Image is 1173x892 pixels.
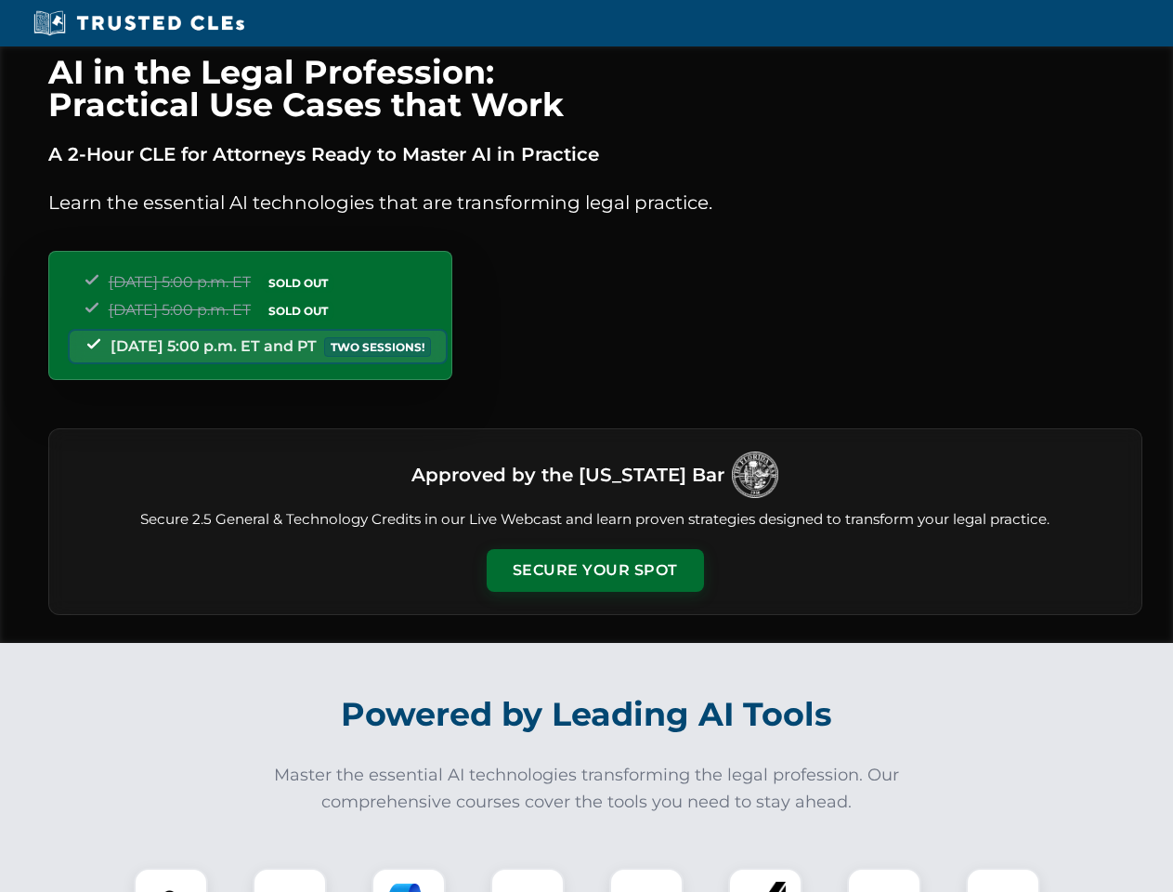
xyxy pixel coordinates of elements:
h3: Approved by the [US_STATE] Bar [411,458,724,492]
button: Secure Your Spot [487,549,704,592]
h2: Powered by Leading AI Tools [72,682,1101,747]
span: SOLD OUT [262,273,334,293]
span: [DATE] 5:00 p.m. ET [109,301,251,319]
img: Logo [732,452,778,498]
span: SOLD OUT [262,301,334,321]
p: Master the essential AI technologies transforming the legal profession. Our comprehensive courses... [262,762,912,816]
p: Secure 2.5 General & Technology Credits in our Live Webcast and learn proven strategies designed ... [72,509,1119,531]
h1: AI in the Legal Profession: Practical Use Cases that Work [48,56,1142,121]
p: A 2-Hour CLE for Attorneys Ready to Master AI in Practice [48,139,1142,169]
p: Learn the essential AI technologies that are transforming legal practice. [48,188,1142,217]
span: [DATE] 5:00 p.m. ET [109,273,251,291]
img: Trusted CLEs [28,9,250,37]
